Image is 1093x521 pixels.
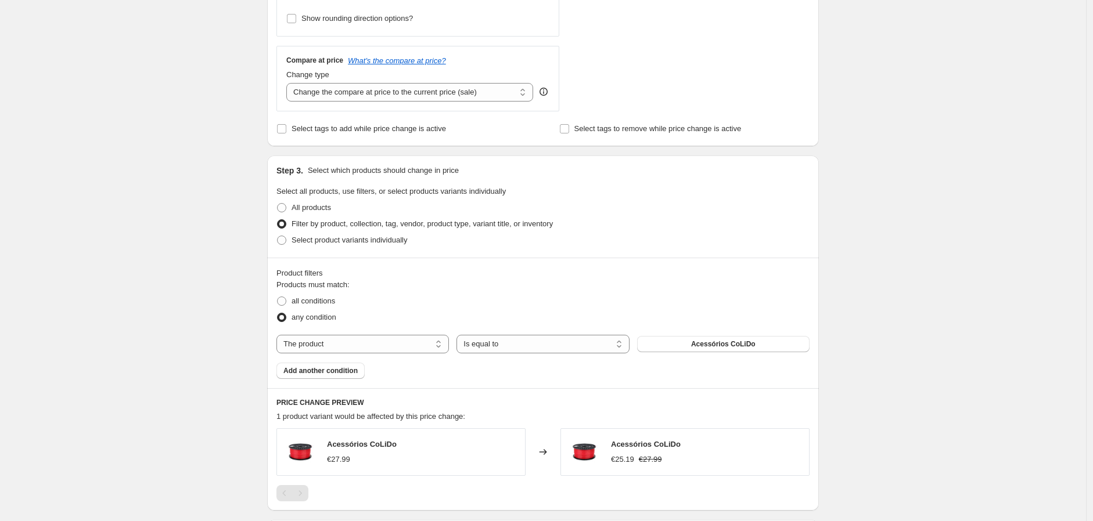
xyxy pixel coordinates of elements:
[574,124,742,133] span: Select tags to remove while price change is active
[538,86,549,97] div: help
[292,124,446,133] span: Select tags to add while price change is active
[292,203,331,212] span: All products
[276,267,810,279] div: Product filters
[276,280,350,289] span: Products must match:
[637,336,810,352] button: Acessórios CoLiDo
[327,440,397,448] span: Acessórios CoLiDo
[611,454,634,465] div: €25.19
[348,56,446,65] button: What's the compare at price?
[276,363,365,379] button: Add another condition
[639,454,662,465] strike: €27.99
[292,296,335,305] span: all conditions
[292,219,553,228] span: Filter by product, collection, tag, vendor, product type, variant title, or inventory
[292,313,336,321] span: any condition
[286,70,329,79] span: Change type
[301,14,413,23] span: Show rounding direction options?
[691,339,756,349] span: Acessórios CoLiDo
[276,398,810,407] h6: PRICE CHANGE PREVIEW
[567,435,602,469] img: 6955530955303_M0529463_P00_c82b33ee-5af6-406c-b99a-be9d4691c71f_80x.jpg
[276,412,465,421] span: 1 product variant would be affected by this price change:
[276,485,308,501] nav: Pagination
[276,187,506,196] span: Select all products, use filters, or select products variants individually
[286,56,343,65] h3: Compare at price
[292,236,407,244] span: Select product variants individually
[308,165,459,176] p: Select which products should change in price
[611,440,681,448] span: Acessórios CoLiDo
[283,435,318,469] img: 6955530955303_M0529463_P00_c82b33ee-5af6-406c-b99a-be9d4691c71f_80x.jpg
[276,165,303,176] h2: Step 3.
[283,366,358,375] span: Add another condition
[327,454,350,465] div: €27.99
